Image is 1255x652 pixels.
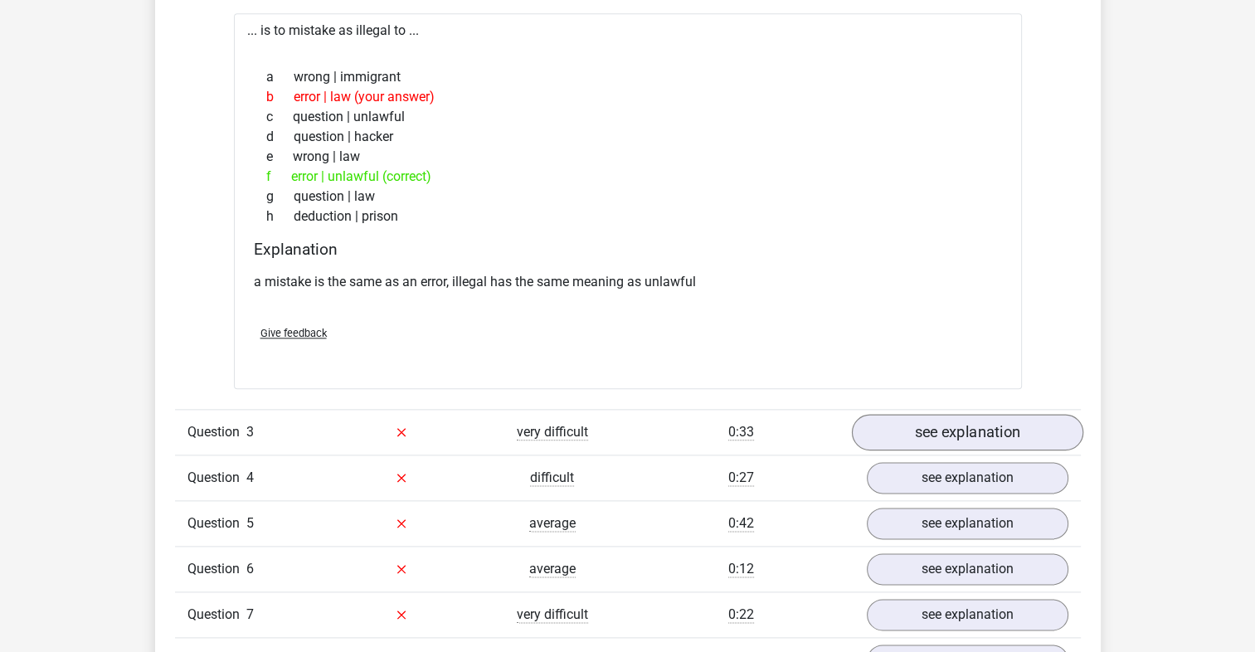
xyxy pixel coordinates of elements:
[728,561,754,577] span: 0:12
[266,147,293,167] span: e
[254,187,1002,207] div: question | law
[254,107,1002,127] div: question | unlawful
[254,67,1002,87] div: wrong | immigrant
[530,470,574,486] span: difficult
[187,605,246,625] span: Question
[728,470,754,486] span: 0:27
[246,606,254,622] span: 7
[517,606,588,623] span: very difficult
[254,147,1002,167] div: wrong | law
[246,470,254,485] span: 4
[266,127,294,147] span: d
[246,561,254,577] span: 6
[266,67,294,87] span: a
[728,424,754,440] span: 0:33
[187,513,246,533] span: Question
[867,508,1068,539] a: see explanation
[187,468,246,488] span: Question
[187,422,246,442] span: Question
[517,424,588,440] span: very difficult
[246,424,254,440] span: 3
[254,272,1002,292] p: a mistake is the same as an error, illegal has the same meaning as unlawful
[266,187,294,207] span: g
[187,559,246,579] span: Question
[529,515,576,532] span: average
[266,167,291,187] span: f
[529,561,576,577] span: average
[246,515,254,531] span: 5
[254,127,1002,147] div: question | hacker
[254,240,1002,259] h4: Explanation
[254,207,1002,226] div: deduction | prison
[260,327,327,339] span: Give feedback
[254,87,1002,107] div: error | law (your answer)
[728,606,754,623] span: 0:22
[728,515,754,532] span: 0:42
[867,599,1068,630] a: see explanation
[867,462,1068,494] a: see explanation
[254,167,1002,187] div: error | unlawful (correct)
[867,553,1068,585] a: see explanation
[234,13,1022,388] div: ... is to mistake as illegal to ...
[266,87,294,107] span: b
[266,107,293,127] span: c
[266,207,294,226] span: h
[851,414,1082,450] a: see explanation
